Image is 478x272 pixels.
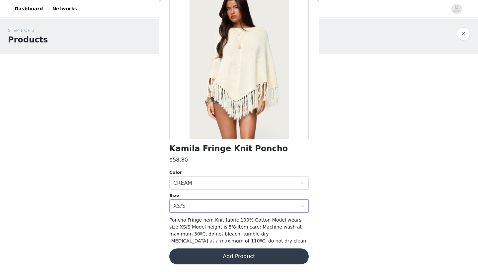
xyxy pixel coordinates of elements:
div: avatar [453,4,460,14]
h1: Kamila Fringe Knit Poncho [169,144,288,153]
h3: $58.80 [169,156,188,164]
div: XS/S [173,200,186,212]
div: Color [169,169,309,176]
a: Networks [48,1,81,16]
div: Size [169,192,309,199]
h1: Products [8,34,48,46]
div: CREAM [173,177,192,189]
a: Dashboard [11,1,47,16]
div: STEP 1 OF 5 [8,27,48,34]
button: Add Product [169,248,309,264]
span: Poncho Fringe hem Knit fabric 100% Cotton Model wears size XS/S Model height is 5'8 Item care: Ma... [169,217,306,243]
